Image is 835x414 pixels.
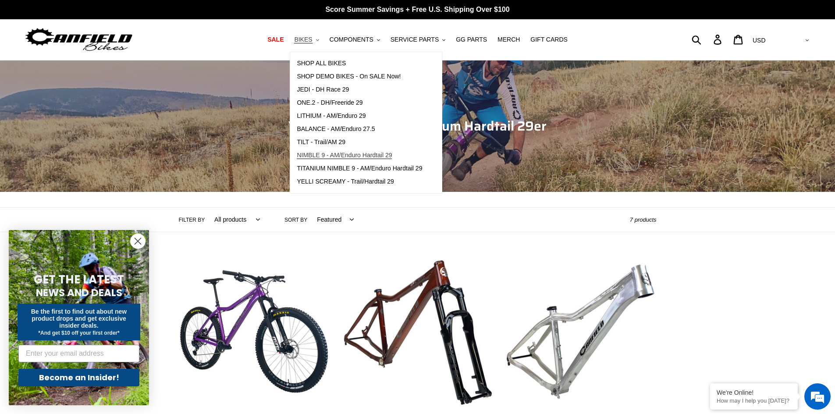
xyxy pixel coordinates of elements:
[290,162,429,175] a: TITANIUM NIMBLE 9 - AM/Enduro Hardtail 29
[59,49,160,60] div: Chat with us now
[28,44,50,66] img: d_696896380_company_1647369064580_696896380
[297,165,422,172] span: TITANIUM NIMBLE 9 - AM/Enduro Hardtail 29
[18,345,139,362] input: Enter your email address
[290,83,429,96] a: JEDI - DH Race 29
[290,70,429,83] a: SHOP DEMO BIKES - On SALE Now!
[36,286,122,300] span: NEWS AND DEALS
[297,125,375,133] span: BALANCE - AM/Enduro 27.5
[297,99,362,106] span: ONE.2 - DH/Freeride 29
[297,60,346,67] span: SHOP ALL BIKES
[10,48,23,61] div: Navigation go back
[267,36,284,43] span: SALE
[38,330,119,336] span: *And get $10 off your first order*
[290,175,429,188] a: YELLI SCREAMY - Trail/Hardtail 29
[144,4,165,25] div: Minimize live chat window
[294,36,312,43] span: BIKES
[290,123,429,136] a: BALANCE - AM/Enduro 27.5
[717,389,791,396] div: We're Online!
[696,30,719,49] input: Search
[717,397,791,404] p: How may I help you today?
[391,36,439,43] span: SERVICE PARTS
[297,86,349,93] span: JEDI - DH Race 29
[290,110,429,123] a: LITHIUM - AM/Enduro 29
[290,136,429,149] a: TILT - Trail/AM 29
[179,216,205,224] label: Filter by
[330,36,373,43] span: COMPONENTS
[34,272,124,287] span: GET THE LATEST
[51,110,121,199] span: We're online!
[297,152,392,159] span: NIMBLE 9 - AM/Enduro Hardtail 29
[290,96,429,110] a: ONE.2 - DH/Freeride 29
[530,36,568,43] span: GIFT CARDS
[284,216,307,224] label: Sort by
[297,73,401,80] span: SHOP DEMO BIKES - On SALE Now!
[493,34,524,46] a: MERCH
[297,112,366,120] span: LITHIUM - AM/Enduro 29
[31,308,127,329] span: Be the first to find out about new product drops and get exclusive insider deals.
[4,239,167,270] textarea: Type your message and hit 'Enter'
[297,138,345,146] span: TILT - Trail/AM 29
[290,149,429,162] a: NIMBLE 9 - AM/Enduro Hardtail 29
[18,369,139,386] button: Become an Insider!
[24,26,134,53] img: Canfield Bikes
[386,34,450,46] button: SERVICE PARTS
[451,34,491,46] a: GG PARTS
[297,178,394,185] span: YELLI SCREAMY - Trail/Hardtail 29
[290,57,429,70] a: SHOP ALL BIKES
[130,234,146,249] button: Close dialog
[456,36,487,43] span: GG PARTS
[263,34,288,46] a: SALE
[325,34,384,46] button: COMPONENTS
[497,36,520,43] span: MERCH
[630,216,657,223] span: 7 products
[288,116,547,136] span: YELLI SCREAMY - Aluminum Hardtail 29er
[526,34,572,46] a: GIFT CARDS
[290,34,323,46] button: BIKES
